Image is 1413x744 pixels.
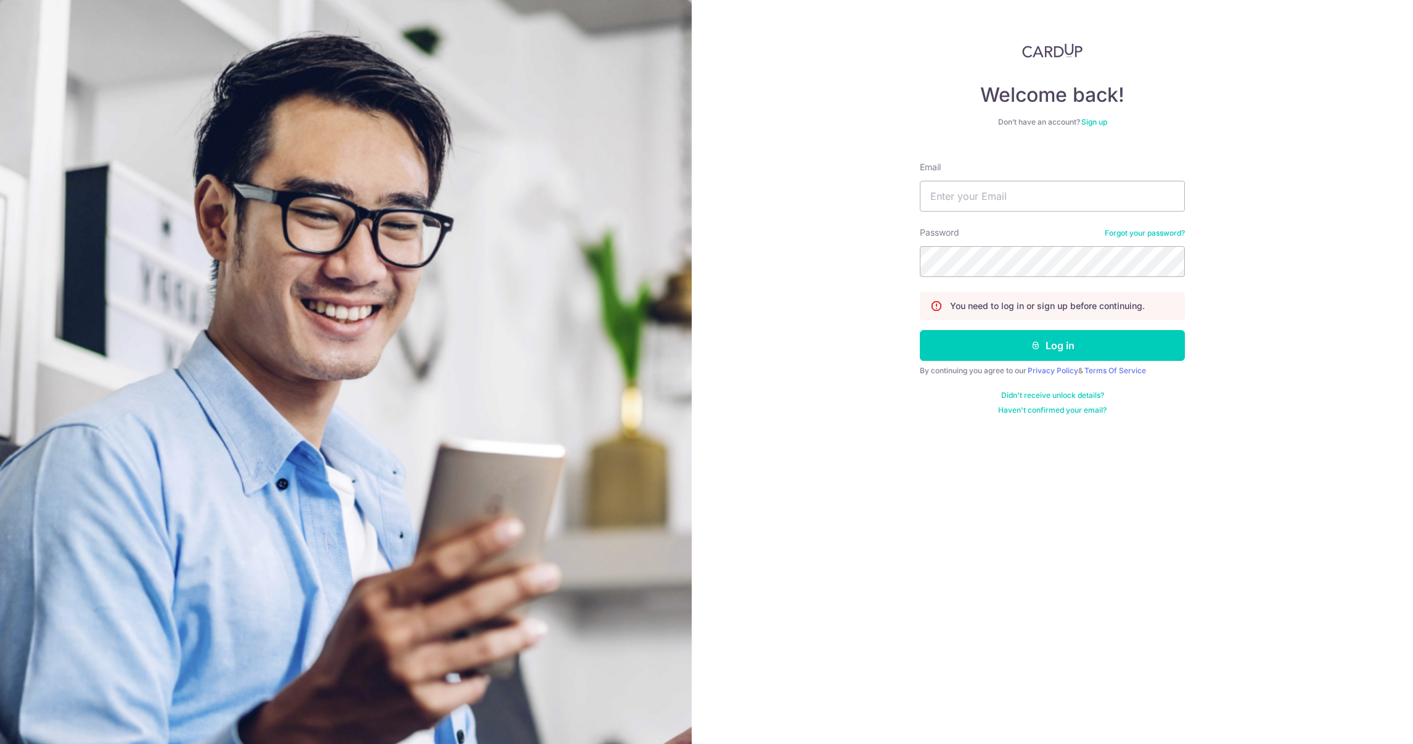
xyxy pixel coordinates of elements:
[998,405,1107,415] a: Haven't confirmed your email?
[950,300,1145,312] p: You need to log in or sign up before continuing.
[920,83,1185,107] h4: Welcome back!
[1084,366,1146,375] a: Terms Of Service
[920,181,1185,212] input: Enter your Email
[1028,366,1078,375] a: Privacy Policy
[1001,391,1104,400] a: Didn't receive unlock details?
[1081,117,1107,126] a: Sign up
[920,226,959,239] label: Password
[920,366,1185,376] div: By continuing you agree to our &
[920,161,941,173] label: Email
[920,117,1185,127] div: Don’t have an account?
[920,330,1185,361] button: Log in
[1105,228,1185,238] a: Forgot your password?
[1022,43,1083,58] img: CardUp Logo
